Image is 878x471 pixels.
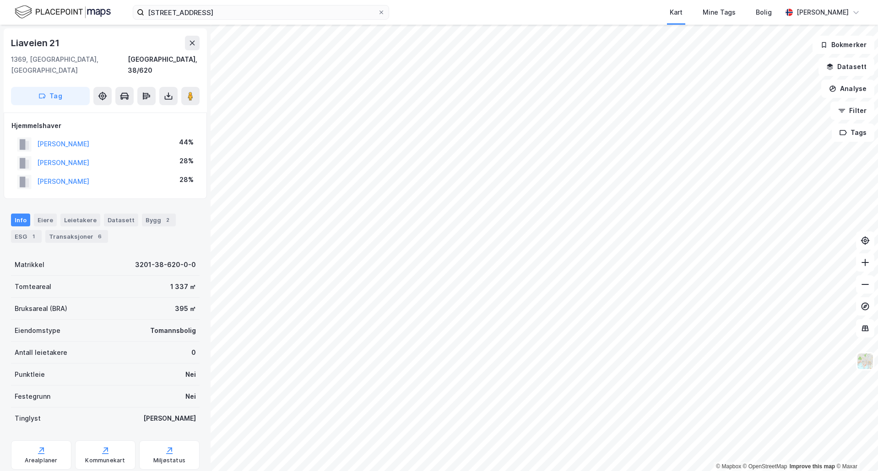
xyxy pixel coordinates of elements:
[856,353,874,370] img: Z
[15,391,50,402] div: Festegrunn
[15,281,51,292] div: Tomteareal
[175,303,196,314] div: 395 ㎡
[144,5,378,19] input: Søk på adresse, matrikkel, gårdeiere, leietakere eller personer
[135,259,196,270] div: 3201-38-620-0-0
[185,391,196,402] div: Nei
[179,137,194,148] div: 44%
[821,80,874,98] button: Analyse
[15,259,44,270] div: Matrikkel
[179,174,194,185] div: 28%
[797,7,849,18] div: [PERSON_NAME]
[703,7,736,18] div: Mine Tags
[85,457,125,464] div: Kommunekart
[832,123,874,142] button: Tags
[832,427,878,471] div: Kontrollprogram for chat
[11,120,199,131] div: Hjemmelshaver
[142,214,176,226] div: Bygg
[104,214,138,226] div: Datasett
[818,58,874,76] button: Datasett
[185,369,196,380] div: Nei
[25,457,57,464] div: Arealplaner
[15,303,67,314] div: Bruksareal (BRA)
[15,347,67,358] div: Antall leietakere
[830,102,874,120] button: Filter
[15,325,60,336] div: Eiendomstype
[11,54,128,76] div: 1369, [GEOGRAPHIC_DATA], [GEOGRAPHIC_DATA]
[15,369,45,380] div: Punktleie
[11,87,90,105] button: Tag
[179,155,194,166] div: 28%
[11,214,30,226] div: Info
[170,281,196,292] div: 1 337 ㎡
[191,347,196,358] div: 0
[743,463,787,470] a: OpenStreetMap
[813,36,874,54] button: Bokmerker
[15,4,111,20] img: logo.f888ab2527a4732fd821a326f86c7f29.svg
[11,230,42,243] div: ESG
[95,232,104,241] div: 6
[15,413,41,424] div: Tinglyst
[128,54,200,76] div: [GEOGRAPHIC_DATA], 38/620
[60,214,100,226] div: Leietakere
[150,325,196,336] div: Tomannsbolig
[716,463,741,470] a: Mapbox
[756,7,772,18] div: Bolig
[45,230,108,243] div: Transaksjoner
[11,36,61,50] div: Liaveien 21
[790,463,835,470] a: Improve this map
[670,7,683,18] div: Kart
[153,457,185,464] div: Miljøstatus
[163,215,172,225] div: 2
[29,232,38,241] div: 1
[34,214,57,226] div: Eiere
[143,413,196,424] div: [PERSON_NAME]
[832,427,878,471] iframe: Chat Widget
